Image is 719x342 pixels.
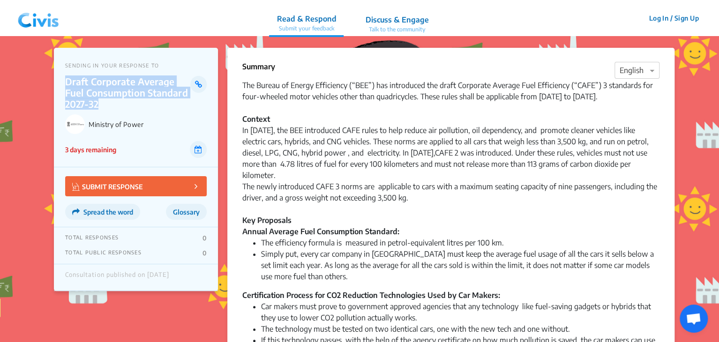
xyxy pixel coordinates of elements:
[173,208,200,216] span: Glossary
[65,271,169,283] div: Consultation published on [DATE]
[261,301,659,323] li: Car makers must prove to government approved agencies that any technology like fuel-saving gadget...
[242,227,399,236] strong: Annual Average Fuel Consumption Standard:
[277,13,336,24] p: Read & Respond
[261,248,659,282] li: Simply put, every car company in [GEOGRAPHIC_DATA] must keep the average fuel usage of all the ca...
[277,24,336,33] p: Submit your feedback
[242,181,659,203] div: The newly introduced CAFE 3 norms are applicable to cars with a maximum seating capacity of nine ...
[242,113,659,181] div: In [DATE], the BEE introduced CAFE rules to help reduce air pollution, oil dependency, and promot...
[202,234,207,242] p: 0
[65,249,142,257] p: TOTAL PUBLIC RESPONSES
[365,14,428,25] p: Discuss & Engage
[89,120,207,128] p: Ministry of Power
[242,80,659,102] div: The Bureau of Energy Efficiency (“BEE”) has introduced the draft Corporate Average Fuel Efficienc...
[202,249,207,257] p: 0
[242,61,275,72] p: Summary
[643,11,705,25] button: Log In / Sign Up
[72,181,143,192] p: SUBMIT RESPONSE
[65,234,119,242] p: TOTAL RESPONSES
[242,114,270,124] strong: Context
[242,290,500,300] strong: Certification Process for CO2 Reduction Technologies Used by Car Makers:
[83,208,133,216] span: Spread the word
[65,62,207,68] p: SENDING IN YOUR RESPONSE TO
[261,323,659,335] li: The technology must be tested on two identical cars, one with the new tech and one without.
[680,305,708,333] div: Open chat
[166,204,207,220] button: Glossary
[65,204,140,220] button: Spread the word
[261,237,659,248] li: The efficiency formula is measured in petrol-equivalent litres per 100 km.
[65,114,85,134] img: Ministry of Power logo
[72,183,80,191] img: Vector.jpg
[14,4,63,32] img: navlogo.png
[242,216,292,225] strong: Key Proposals
[365,25,428,34] p: Talk to the community
[65,176,207,196] button: SUBMIT RESPONSE
[65,145,116,155] p: 3 days remaining
[65,76,190,110] p: Draft Corporate Average Fuel Consumption Standard 2027-32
